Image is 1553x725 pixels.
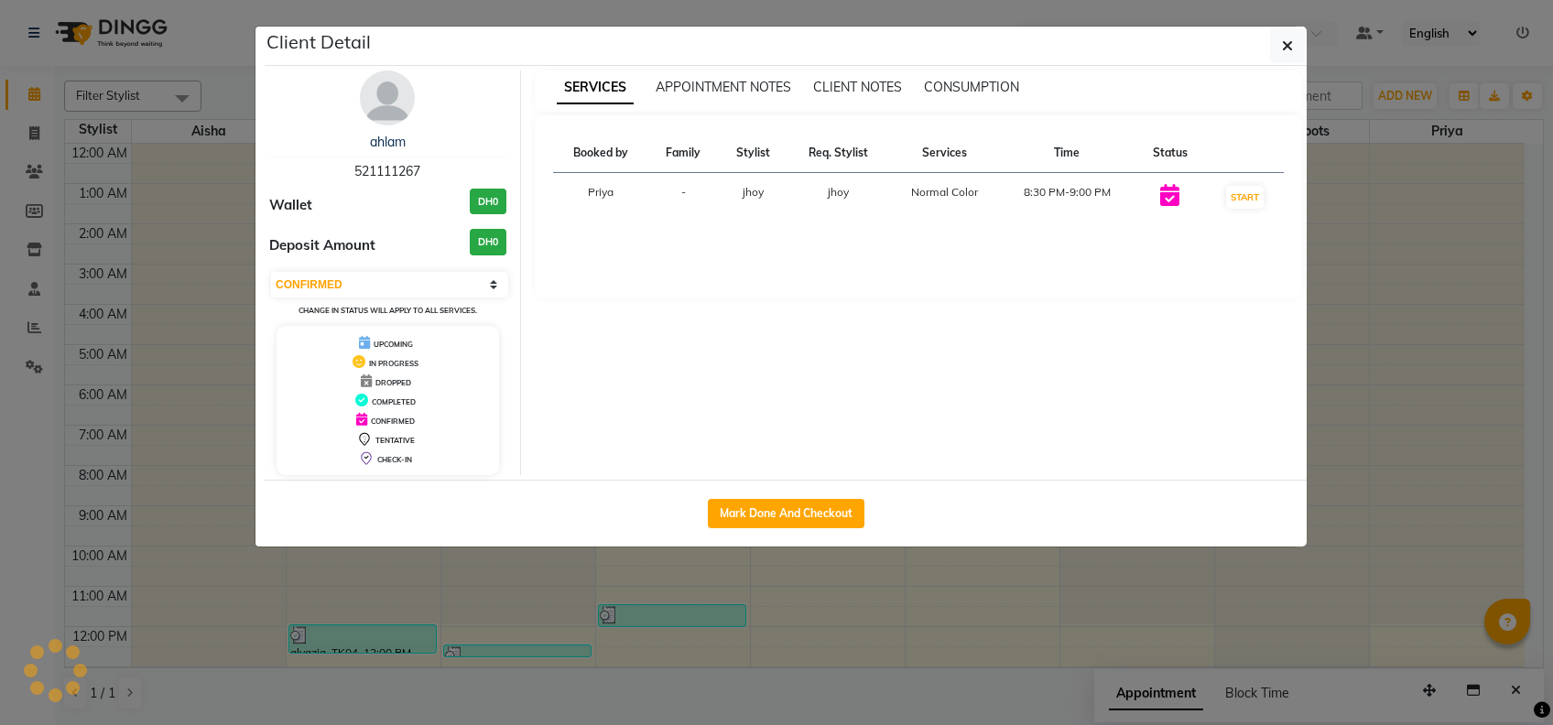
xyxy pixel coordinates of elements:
[369,359,418,368] span: IN PROGRESS
[470,189,506,215] h3: DH0
[370,134,406,150] a: ahlam
[1135,134,1205,173] th: Status
[375,436,415,445] span: TENTATIVE
[743,185,764,199] span: jhoy
[553,173,648,222] td: Priya
[371,417,415,426] span: CONFIRMED
[648,173,719,222] td: -
[889,134,999,173] th: Services
[557,71,634,104] span: SERVICES
[372,397,416,406] span: COMPLETED
[828,185,849,199] span: jhoy
[266,28,371,56] h5: Client Detail
[719,134,788,173] th: Stylist
[375,378,411,387] span: DROPPED
[354,163,420,179] span: 521111267
[299,306,477,315] small: Change in status will apply to all services.
[1476,652,1535,707] iframe: chat widget
[900,184,988,200] div: Normal Color
[648,134,719,173] th: Family
[360,70,415,125] img: avatar
[924,79,1019,95] span: CONSUMPTION
[470,229,506,255] h3: DH0
[269,195,312,216] span: Wallet
[269,235,375,256] span: Deposit Amount
[788,134,890,173] th: Req. Stylist
[553,134,648,173] th: Booked by
[813,79,902,95] span: CLIENT NOTES
[656,79,791,95] span: APPOINTMENT NOTES
[1000,134,1135,173] th: Time
[1226,186,1264,209] button: START
[374,340,413,349] span: UPCOMING
[708,499,864,528] button: Mark Done And Checkout
[1000,173,1135,222] td: 8:30 PM-9:00 PM
[377,455,412,464] span: CHECK-IN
